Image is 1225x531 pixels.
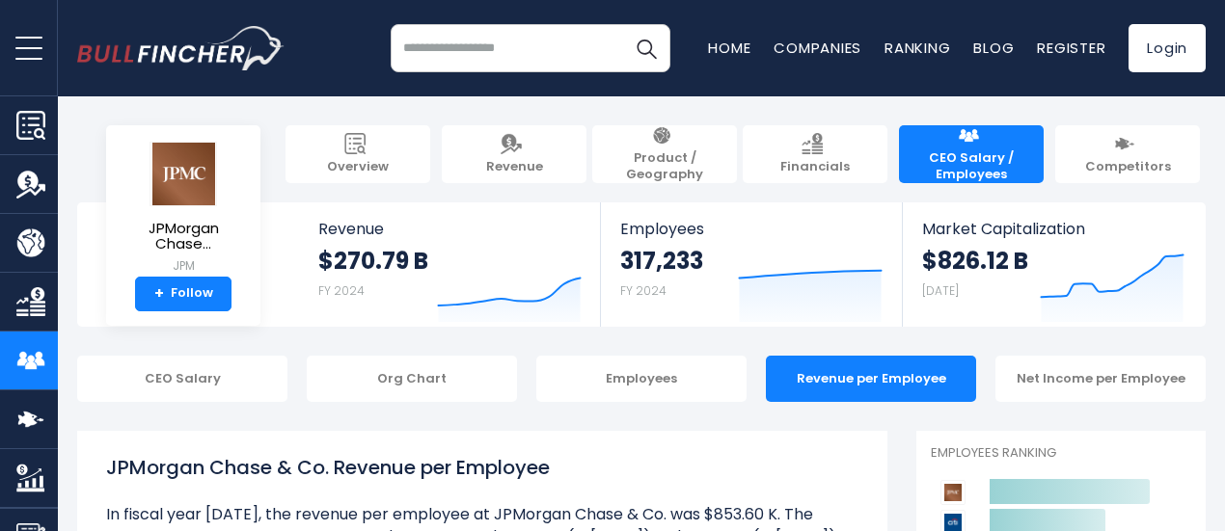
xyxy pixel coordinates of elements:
h1: JPMorgan Chase & Co. Revenue per Employee [106,453,858,482]
a: +Follow [135,277,231,311]
a: JPMorgan Chase... JPM [121,141,246,277]
img: JPMorgan Chase & Co. competitors logo [940,480,966,505]
strong: $270.79 B [318,246,428,276]
span: Product / Geography [602,150,727,183]
small: [DATE] [922,282,959,299]
strong: 317,233 [620,246,703,276]
span: Overview [327,159,389,175]
strong: $826.12 B [922,246,1028,276]
a: Ranking [885,38,950,58]
span: Financials [780,159,850,175]
a: Blog [973,38,1014,58]
div: Revenue per Employee [766,356,976,402]
a: Go to homepage [77,26,285,70]
div: CEO Salary [77,356,287,402]
a: Revenue [442,125,586,183]
a: Financials [743,125,887,183]
div: Employees [536,356,747,402]
a: Overview [286,125,430,183]
a: Companies [774,38,861,58]
p: Employees Ranking [931,445,1191,462]
div: Net Income per Employee [995,356,1206,402]
span: Revenue [318,220,582,238]
span: JPMorgan Chase... [122,221,245,252]
strong: + [154,285,164,303]
small: JPM [122,257,245,275]
div: Org Chart [307,356,517,402]
a: CEO Salary / Employees [899,125,1044,183]
a: Competitors [1055,125,1200,183]
span: Competitors [1085,159,1171,175]
a: Login [1129,24,1206,72]
a: Product / Geography [592,125,737,183]
a: Revenue $270.79 B FY 2024 [299,202,601,327]
a: Register [1037,38,1105,58]
small: FY 2024 [318,282,365,299]
a: Market Capitalization $826.12 B [DATE] [903,202,1204,327]
span: Revenue [486,159,543,175]
a: Employees 317,233 FY 2024 [601,202,901,327]
img: bullfincher logo [77,26,285,70]
span: Employees [620,220,882,238]
button: Search [622,24,670,72]
span: Market Capitalization [922,220,1184,238]
small: FY 2024 [620,282,667,299]
span: CEO Salary / Employees [909,150,1034,183]
a: Home [708,38,750,58]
